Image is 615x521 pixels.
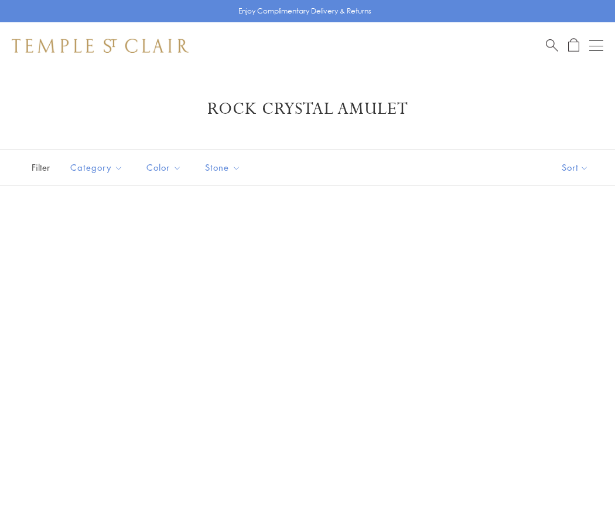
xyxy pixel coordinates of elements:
[238,5,371,17] p: Enjoy Complimentary Delivery & Returns
[141,160,190,175] span: Color
[568,38,579,53] a: Open Shopping Bag
[61,154,132,181] button: Category
[196,154,250,181] button: Stone
[12,39,189,53] img: Temple St. Clair
[546,38,558,53] a: Search
[64,160,132,175] span: Category
[199,160,250,175] span: Stone
[589,39,603,53] button: Open navigation
[29,99,586,120] h1: Rock Crystal Amulet
[535,150,615,185] button: Show sort by
[138,154,190,181] button: Color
